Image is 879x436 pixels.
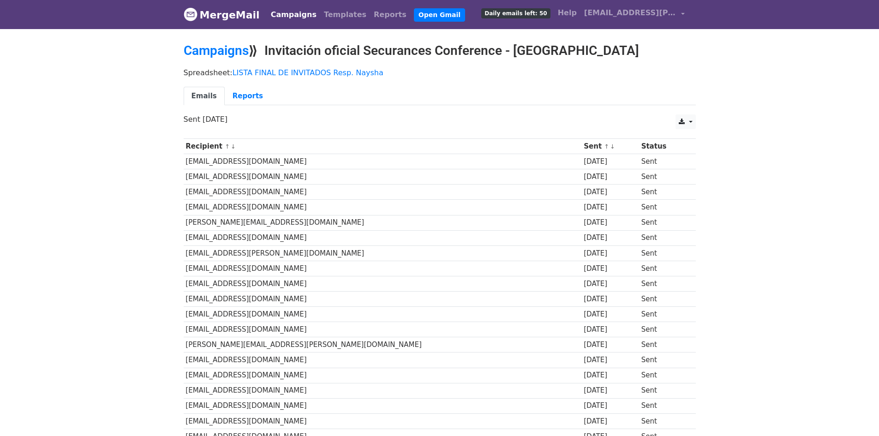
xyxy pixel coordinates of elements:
[184,169,582,185] td: [EMAIL_ADDRESS][DOMAIN_NAME]
[184,185,582,200] td: [EMAIL_ADDRESS][DOMAIN_NAME]
[584,172,637,182] div: [DATE]
[184,307,582,322] td: [EMAIL_ADDRESS][DOMAIN_NAME]
[639,398,688,413] td: Sent
[481,8,550,18] span: Daily emails left: 50
[184,398,582,413] td: [EMAIL_ADDRESS][DOMAIN_NAME]
[584,156,637,167] div: [DATE]
[584,370,637,381] div: [DATE]
[639,413,688,429] td: Sent
[184,261,582,276] td: [EMAIL_ADDRESS][DOMAIN_NAME]
[639,245,688,261] td: Sent
[184,276,582,291] td: [EMAIL_ADDRESS][DOMAIN_NAME]
[184,322,582,337] td: [EMAIL_ADDRESS][DOMAIN_NAME]
[584,233,637,243] div: [DATE]
[639,337,688,352] td: Sent
[639,292,688,307] td: Sent
[184,352,582,368] td: [EMAIL_ADDRESS][DOMAIN_NAME]
[584,309,637,320] div: [DATE]
[184,114,696,124] p: Sent [DATE]
[584,324,637,335] div: [DATE]
[231,143,236,150] a: ↓
[184,43,696,59] h2: ⟫ Invitación oficial Securances Conference - [GEOGRAPHIC_DATA]
[554,4,580,22] a: Help
[184,368,582,383] td: [EMAIL_ADDRESS][DOMAIN_NAME]
[584,294,637,305] div: [DATE]
[639,230,688,245] td: Sent
[184,7,197,21] img: MergeMail logo
[184,5,260,24] a: MergeMail
[184,139,582,154] th: Recipient
[184,43,249,58] a: Campaigns
[267,6,320,24] a: Campaigns
[184,337,582,352] td: [PERSON_NAME][EMAIL_ADDRESS][PERSON_NAME][DOMAIN_NAME]
[184,230,582,245] td: [EMAIL_ADDRESS][DOMAIN_NAME]
[639,200,688,215] td: Sent
[184,154,582,169] td: [EMAIL_ADDRESS][DOMAIN_NAME]
[639,215,688,230] td: Sent
[639,383,688,398] td: Sent
[584,263,637,274] div: [DATE]
[639,322,688,337] td: Sent
[370,6,410,24] a: Reports
[604,143,609,150] a: ↑
[639,261,688,276] td: Sent
[184,87,225,106] a: Emails
[233,68,383,77] a: LISTA FINAL DE INVITADOS Resp. Naysha
[580,4,688,25] a: [EMAIL_ADDRESS][PERSON_NAME][DOMAIN_NAME]
[584,400,637,411] div: [DATE]
[639,185,688,200] td: Sent
[584,340,637,350] div: [DATE]
[320,6,370,24] a: Templates
[639,368,688,383] td: Sent
[584,7,676,18] span: [EMAIL_ADDRESS][PERSON_NAME][DOMAIN_NAME]
[584,187,637,197] div: [DATE]
[639,139,688,154] th: Status
[184,413,582,429] td: [EMAIL_ADDRESS][DOMAIN_NAME]
[639,352,688,368] td: Sent
[184,383,582,398] td: [EMAIL_ADDRESS][DOMAIN_NAME]
[584,355,637,365] div: [DATE]
[184,215,582,230] td: [PERSON_NAME][EMAIL_ADDRESS][DOMAIN_NAME]
[584,202,637,213] div: [DATE]
[225,87,271,106] a: Reports
[584,279,637,289] div: [DATE]
[584,385,637,396] div: [DATE]
[639,276,688,291] td: Sent
[581,139,639,154] th: Sent
[414,8,465,22] a: Open Gmail
[184,68,696,78] p: Spreadsheet:
[478,4,554,22] a: Daily emails left: 50
[639,307,688,322] td: Sent
[225,143,230,150] a: ↑
[584,248,637,259] div: [DATE]
[639,169,688,185] td: Sent
[184,245,582,261] td: [EMAIL_ADDRESS][PERSON_NAME][DOMAIN_NAME]
[184,292,582,307] td: [EMAIL_ADDRESS][DOMAIN_NAME]
[610,143,615,150] a: ↓
[184,200,582,215] td: [EMAIL_ADDRESS][DOMAIN_NAME]
[584,217,637,228] div: [DATE]
[584,416,637,427] div: [DATE]
[639,154,688,169] td: Sent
